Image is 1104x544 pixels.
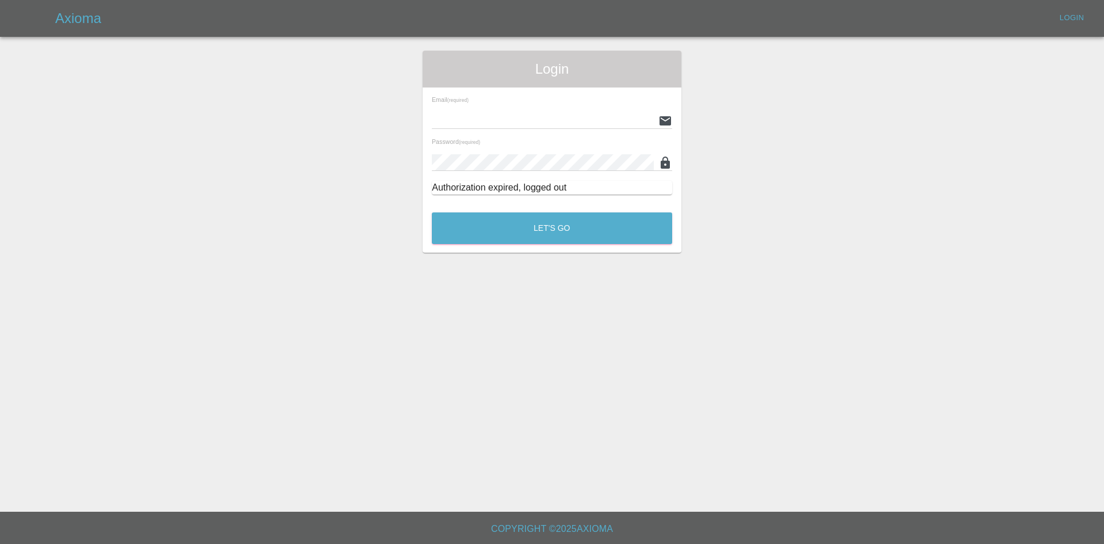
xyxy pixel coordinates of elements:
div: Authorization expired, logged out [432,181,672,195]
small: (required) [459,140,480,145]
small: (required) [447,98,469,103]
span: Email [432,96,469,103]
button: Let's Go [432,212,672,244]
a: Login [1053,9,1090,27]
span: Login [432,60,672,78]
h6: Copyright © 2025 Axioma [9,521,1095,537]
span: Password [432,138,480,145]
h5: Axioma [55,9,101,28]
